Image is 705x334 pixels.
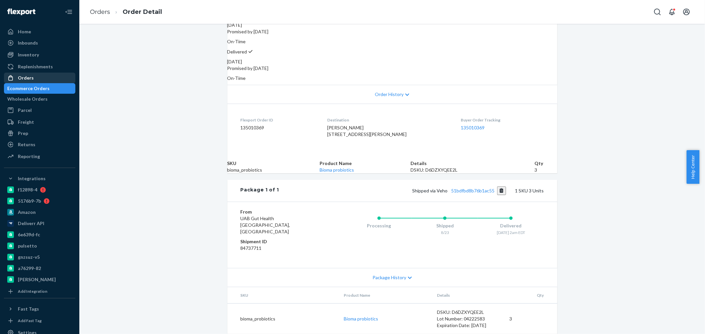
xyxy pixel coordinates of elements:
a: Orders [90,8,110,16]
div: gnzsuz-v5 [18,254,40,260]
td: 3 [534,167,557,173]
div: pulsetto [18,243,37,249]
a: Home [4,26,75,37]
div: Shipped [412,222,478,229]
p: Delivered [227,48,557,55]
div: Replenishments [18,63,53,70]
td: bioma_probiotics [227,167,320,173]
th: SKU [227,160,320,167]
a: Inbounds [4,38,75,48]
a: Orders [4,73,75,83]
a: 135010369 [461,125,485,130]
div: Freight [18,119,34,125]
th: Details [411,160,534,167]
a: Reporting [4,151,75,162]
button: Open notifications [665,5,679,18]
div: Prep [18,130,28,137]
div: DSKU: D6DZXYQEE2L [411,167,534,173]
a: Deliverr API [4,218,75,229]
p: Promised by [DATE] [227,65,557,72]
a: Prep [4,128,75,139]
td: 3 [504,303,557,334]
span: UAB Gut Health [GEOGRAPHIC_DATA], [GEOGRAPHIC_DATA] [241,216,290,234]
div: f12898-4 [18,186,37,193]
a: 6e639d-fc [4,229,75,240]
p: On-Time [227,38,557,45]
div: Fast Tags [18,306,39,312]
dt: From [241,209,320,215]
button: Copy tracking number [497,186,506,195]
div: Integrations [18,175,46,182]
div: [DATE] [227,22,557,28]
button: Integrations [4,173,75,184]
span: Order History [375,91,404,98]
div: Reporting [18,153,40,160]
div: 5176b9-7b [18,198,41,204]
th: Product Name [338,287,432,304]
div: Processing [346,222,412,229]
button: Open Search Box [651,5,664,18]
p: On-Time [227,75,557,82]
p: Promised by [DATE] [227,28,557,35]
a: Parcel [4,105,75,116]
dt: Destination [327,117,450,123]
div: [DATE] [227,58,557,65]
a: Amazon [4,207,75,217]
div: Lot Number: 04222583 [437,316,499,322]
div: Deliverr API [18,220,44,227]
a: Replenishments [4,61,75,72]
img: Flexport logo [7,9,35,15]
div: Amazon [18,209,36,216]
ol: breadcrumbs [85,2,167,22]
dt: Buyer Order Tracking [461,117,544,123]
a: Add Integration [4,287,75,295]
th: Details [432,287,504,304]
div: 8/23 [412,230,478,235]
a: 5176b9-7b [4,196,75,206]
a: [PERSON_NAME] [4,274,75,285]
dt: Shipment ID [241,238,320,245]
div: Parcel [18,107,32,114]
div: a76299-82 [18,265,41,272]
div: Expiration Date: [DATE] [437,322,499,329]
div: Wholesale Orders [7,96,48,102]
div: [DATE] 2am EDT [478,230,544,235]
a: a76299-82 [4,263,75,274]
a: f12898-4 [4,184,75,195]
a: Wholesale Orders [4,94,75,104]
div: Orders [18,75,34,81]
dd: 135010369 [241,124,317,131]
div: Inventory [18,51,39,58]
a: Ecommerce Orders [4,83,75,94]
span: Shipped via Veho [412,188,506,193]
a: Order Detail [123,8,162,16]
a: Inventory [4,50,75,60]
div: Package 1 of 1 [241,186,279,195]
th: SKU [227,287,338,304]
div: Inbounds [18,40,38,46]
span: Package History [372,274,406,281]
a: Add Fast Tag [4,317,75,325]
button: Help Center [686,150,699,184]
th: Qty [504,287,557,304]
div: Returns [18,141,35,148]
div: 6e639d-fc [18,231,40,238]
th: Product Name [320,160,411,167]
td: bioma_probiotics [227,303,338,334]
div: Home [18,28,31,35]
a: Bioma probiotics [320,167,354,173]
div: DSKU: D6DZXYQEE2L [437,309,499,316]
th: Qty [534,160,557,167]
a: Freight [4,117,75,127]
dt: Flexport Order ID [241,117,317,123]
button: Open account menu [680,5,693,18]
div: [PERSON_NAME] [18,276,56,283]
button: Fast Tags [4,304,75,314]
button: Close Navigation [62,5,75,18]
div: Add Integration [18,288,47,294]
div: Delivered [478,222,544,229]
dd: 84737711 [241,245,320,251]
a: Bioma probiotics [344,316,378,321]
span: [PERSON_NAME] [STREET_ADDRESS][PERSON_NAME] [327,125,407,137]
